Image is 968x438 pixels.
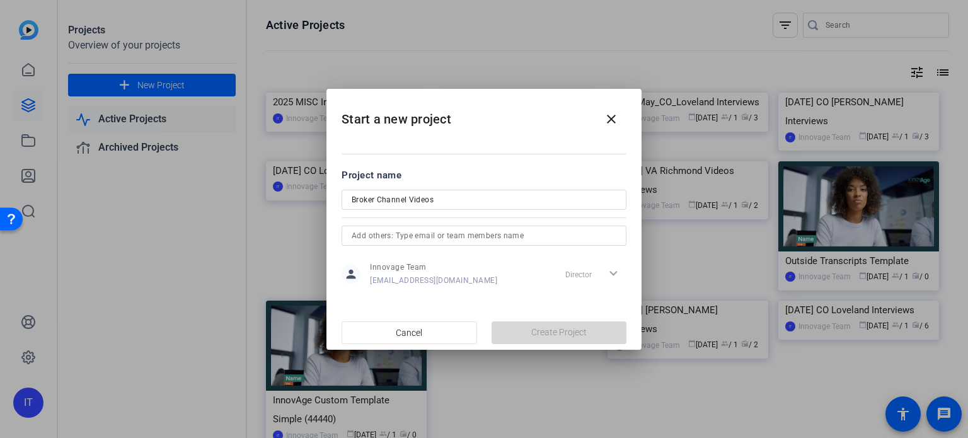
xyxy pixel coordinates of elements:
span: Cancel [396,321,422,345]
mat-icon: close [604,112,619,127]
span: Innovage Team [370,262,497,272]
h2: Start a new project [326,89,642,140]
input: Add others: Type email or team members name [352,228,616,243]
span: [EMAIL_ADDRESS][DOMAIN_NAME] [370,275,497,285]
mat-icon: person [342,265,360,284]
div: Project name [342,168,626,182]
input: Enter Project Name [352,192,616,207]
button: Cancel [342,321,477,344]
